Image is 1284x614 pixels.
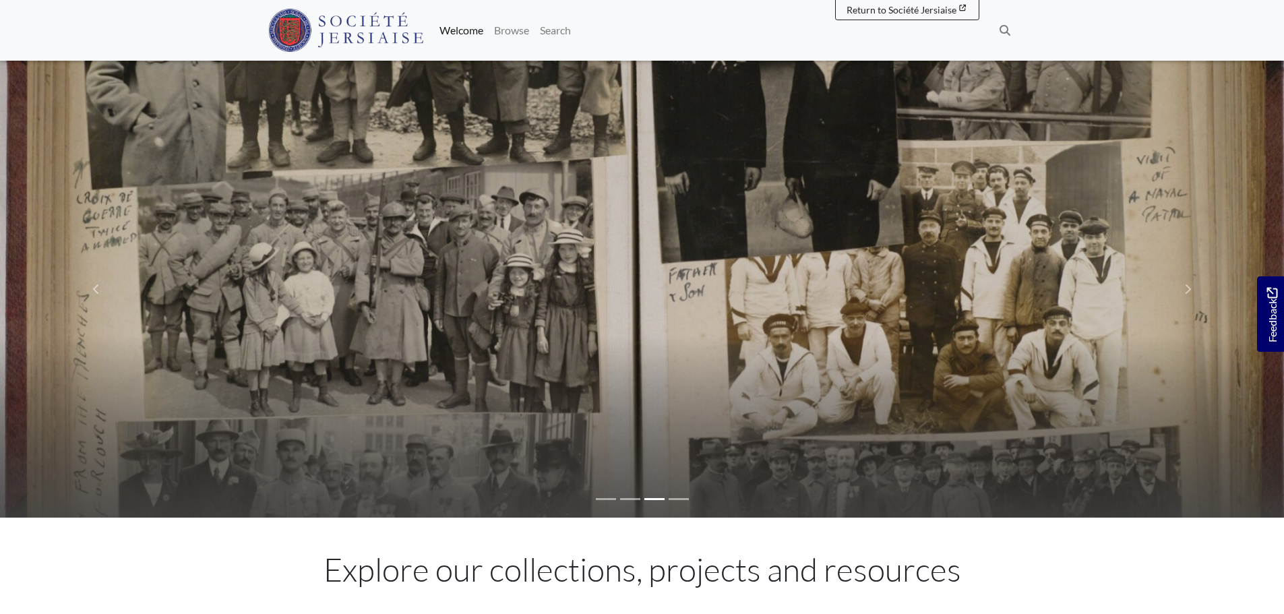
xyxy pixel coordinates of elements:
h1: Explore our collections, projects and resources [268,550,1016,589]
a: Welcome [434,17,489,44]
a: Move to next slideshow image [1091,61,1284,518]
a: Search [534,17,576,44]
span: Return to Société Jersiaise [847,4,956,16]
img: Société Jersiaise [268,9,424,52]
a: Société Jersiaise logo [268,5,424,55]
a: Browse [489,17,534,44]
